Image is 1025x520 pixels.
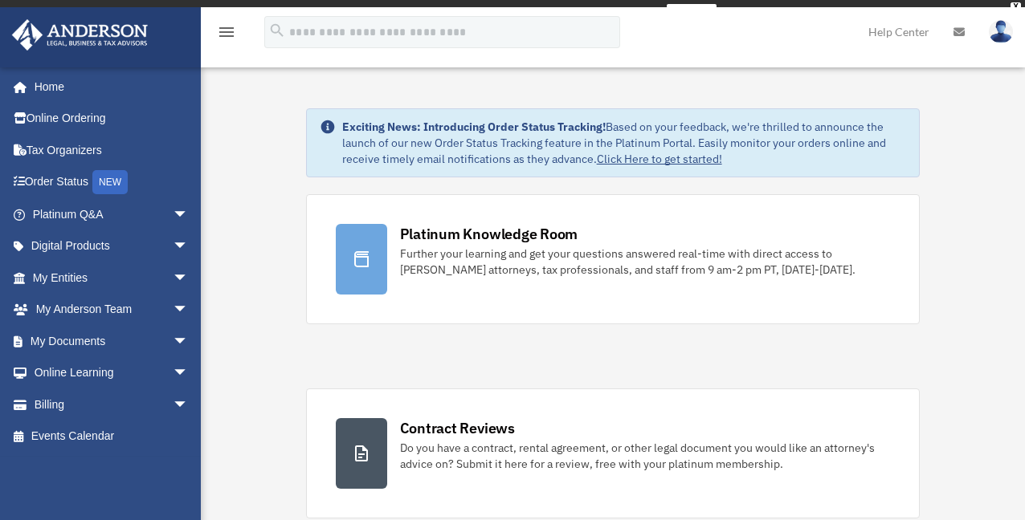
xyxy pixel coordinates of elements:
[11,388,213,420] a: Billingarrow_drop_down
[306,194,921,324] a: Platinum Knowledge Room Further your learning and get your questions answered real-time with dire...
[11,420,213,453] a: Events Calendar
[989,20,1013,43] img: User Pic
[173,262,205,295] span: arrow_drop_down
[11,166,213,199] a: Order StatusNEW
[667,4,717,23] a: survey
[400,440,891,472] div: Do you have a contract, rental agreement, or other legal document you would like an attorney's ad...
[11,71,205,103] a: Home
[400,224,578,244] div: Platinum Knowledge Room
[11,294,213,326] a: My Anderson Teamarrow_drop_down
[11,103,213,135] a: Online Ordering
[11,262,213,294] a: My Entitiesarrow_drop_down
[1011,2,1021,12] div: close
[11,198,213,230] a: Platinum Q&Aarrow_drop_down
[92,170,128,194] div: NEW
[268,22,286,39] i: search
[400,418,515,438] div: Contract Reviews
[308,4,660,23] div: Get a chance to win 6 months of Platinum for free just by filling out this
[173,230,205,263] span: arrow_drop_down
[342,119,907,167] div: Based on your feedback, we're thrilled to announce the launch of our new Order Status Tracking fe...
[400,246,891,278] div: Further your learning and get your questions answered real-time with direct access to [PERSON_NAM...
[11,134,213,166] a: Tax Organizers
[173,198,205,231] span: arrow_drop_down
[306,388,921,518] a: Contract Reviews Do you have a contract, rental agreement, or other legal document you would like...
[11,230,213,262] a: Digital Productsarrow_drop_down
[11,325,213,357] a: My Documentsarrow_drop_down
[173,357,205,390] span: arrow_drop_down
[7,19,153,51] img: Anderson Advisors Platinum Portal
[342,120,606,134] strong: Exciting News: Introducing Order Status Tracking!
[597,152,722,166] a: Click Here to get started!
[173,294,205,327] span: arrow_drop_down
[173,325,205,358] span: arrow_drop_down
[217,22,236,42] i: menu
[11,357,213,389] a: Online Learningarrow_drop_down
[173,388,205,421] span: arrow_drop_down
[217,28,236,42] a: menu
